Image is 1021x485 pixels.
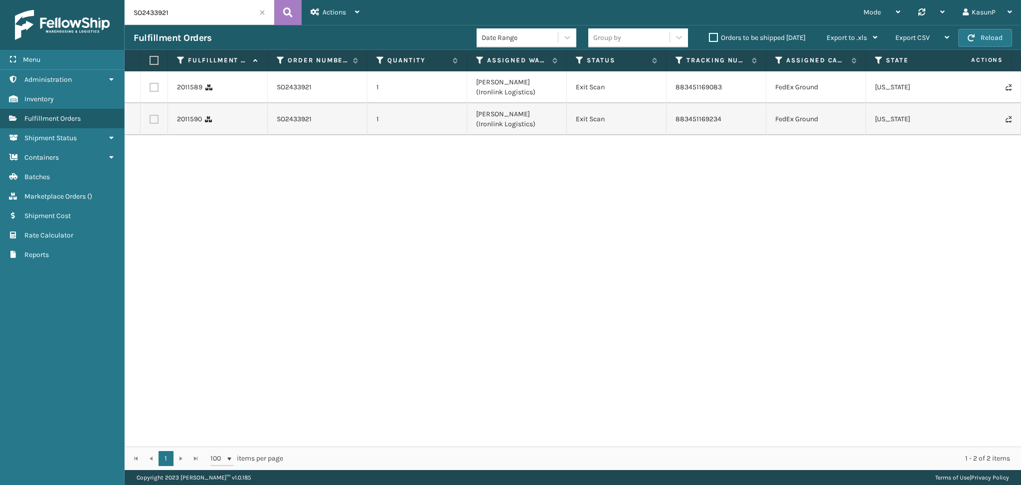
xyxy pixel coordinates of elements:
[482,32,559,43] div: Date Range
[24,75,72,84] span: Administration
[24,134,77,142] span: Shipment Status
[593,32,621,43] div: Group by
[766,71,866,103] td: FedEx Ground
[786,56,847,65] label: Assigned Carrier Service
[863,8,881,16] span: Mode
[24,173,50,181] span: Batches
[24,192,86,201] span: Marketplace Orders
[277,82,312,92] a: SO2433921
[24,212,71,220] span: Shipment Cost
[686,56,747,65] label: Tracking Number
[210,451,283,466] span: items per page
[940,52,1009,68] span: Actions
[676,83,722,91] a: 883451169083
[137,470,251,485] p: Copyright 2023 [PERSON_NAME]™ v 1.0.185
[827,33,867,42] span: Export to .xls
[1006,116,1012,123] i: Never Shipped
[886,56,946,65] label: State
[1006,84,1012,91] i: Never Shipped
[297,454,1010,464] div: 1 - 2 of 2 items
[567,103,667,135] td: Exit Scan
[134,32,211,44] h3: Fulfillment Orders
[24,231,73,240] span: Rate Calculator
[159,451,173,466] a: 1
[467,71,567,103] td: [PERSON_NAME] (Ironlink Logistics)
[367,71,467,103] td: 1
[177,82,202,92] a: 2011589
[709,33,806,42] label: Orders to be shipped [DATE]
[288,56,348,65] label: Order Number
[210,454,225,464] span: 100
[387,56,448,65] label: Quantity
[866,103,966,135] td: [US_STATE]
[87,192,92,201] span: ( )
[935,474,970,481] a: Terms of Use
[958,29,1012,47] button: Reload
[24,250,49,259] span: Reports
[23,55,40,64] span: Menu
[487,56,547,65] label: Assigned Warehouse
[567,71,667,103] td: Exit Scan
[587,56,647,65] label: Status
[323,8,346,16] span: Actions
[188,56,248,65] label: Fulfillment Order Id
[935,470,1009,485] div: |
[676,115,721,123] a: 883451169234
[15,10,110,40] img: logo
[971,474,1009,481] a: Privacy Policy
[866,71,966,103] td: [US_STATE]
[177,114,202,124] a: 2011590
[467,103,567,135] td: [PERSON_NAME] (Ironlink Logistics)
[766,103,866,135] td: FedEx Ground
[277,114,312,124] a: SO2433921
[367,103,467,135] td: 1
[24,95,54,103] span: Inventory
[24,153,59,162] span: Containers
[24,114,81,123] span: Fulfillment Orders
[895,33,930,42] span: Export CSV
